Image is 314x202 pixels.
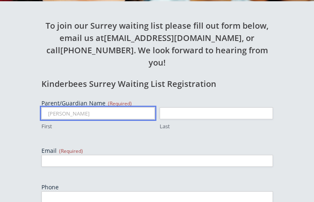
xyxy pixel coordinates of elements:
[41,20,273,69] h2: To join our Surrey waiting list please fill out form below, email us at , or call . We look forwa...
[41,147,273,155] label: Email
[41,99,132,107] legend: Parent/Guardian Name
[108,100,132,107] span: (Required)
[104,32,242,43] a: [EMAIL_ADDRESS][DOMAIN_NAME]
[41,183,273,191] label: Phone
[59,148,83,154] span: (Required)
[60,45,134,56] a: [PHONE_NUMBER]
[41,123,155,130] label: First
[160,123,273,130] label: Last
[41,78,273,90] h2: Kinderbees Surrey Waiting List Registration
